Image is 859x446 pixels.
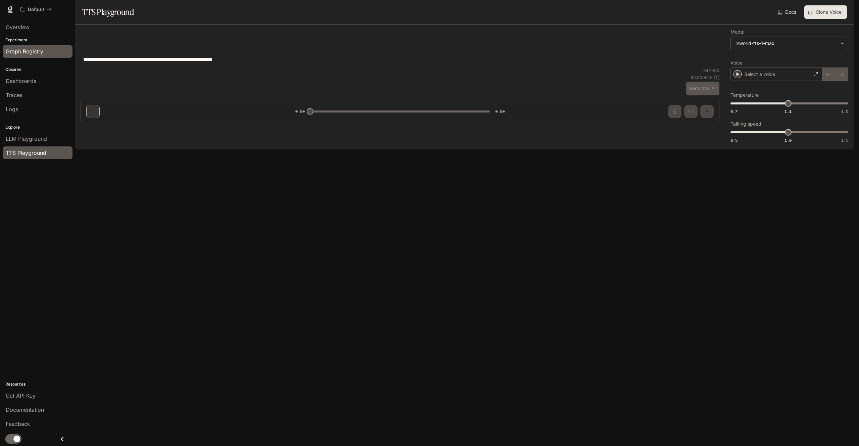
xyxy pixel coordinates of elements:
[841,137,848,143] span: 1.5
[744,71,775,78] p: Select a voice
[28,7,44,12] p: Default
[82,5,134,19] h1: TTS Playground
[703,68,719,73] p: 64 / 1000
[776,5,799,19] a: Docs
[785,137,792,143] span: 1.0
[730,60,743,65] p: Voice
[804,5,847,19] button: Clone Voice
[691,75,713,80] p: $ 0.000640
[736,40,837,47] div: inworld-tts-1-max
[730,30,744,34] p: Model
[730,137,738,143] span: 0.5
[730,108,738,114] span: 0.7
[731,37,848,50] div: inworld-tts-1-max
[17,3,55,16] button: All workspaces
[730,93,759,97] p: Temperature
[785,108,792,114] span: 1.1
[841,108,848,114] span: 1.5
[730,122,761,126] p: Talking speed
